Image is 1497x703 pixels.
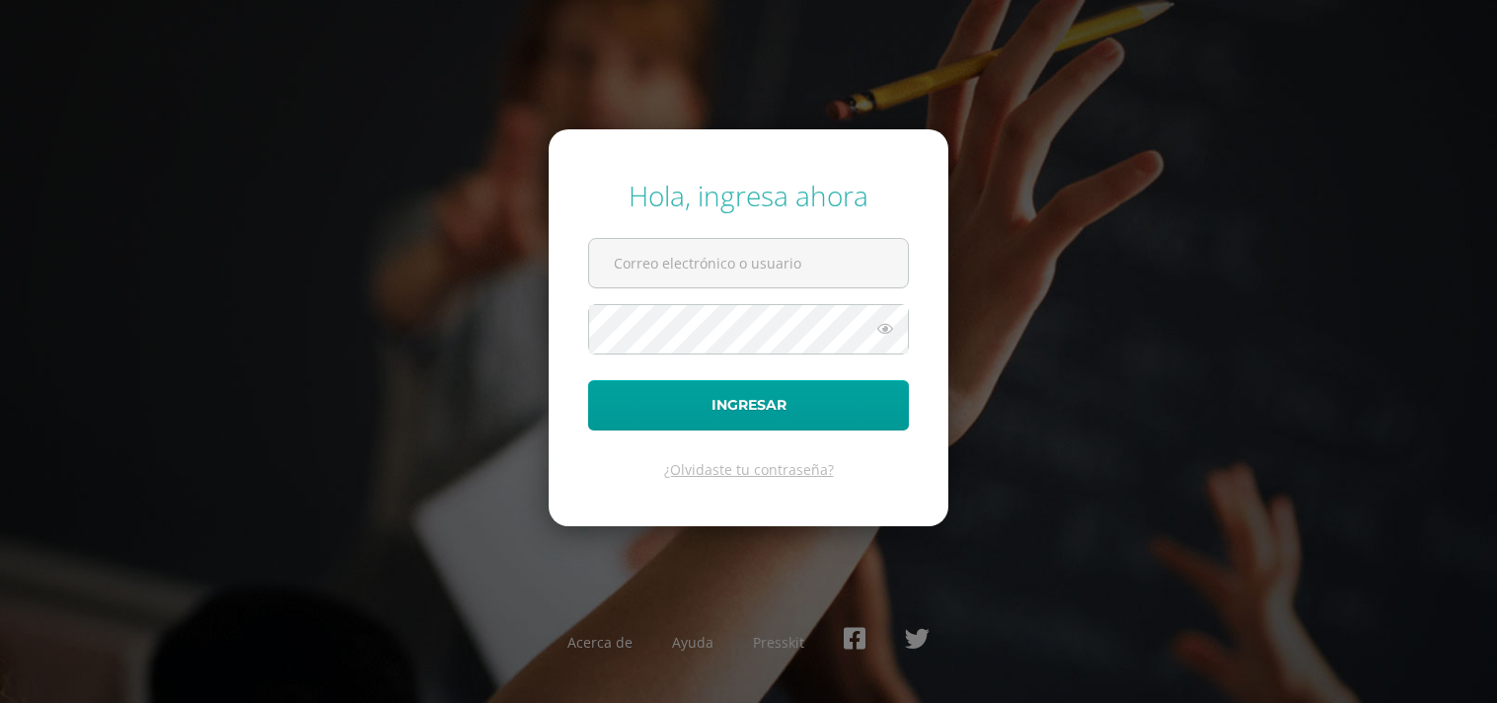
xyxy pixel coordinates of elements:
[664,460,834,479] a: ¿Olvidaste tu contraseña?
[567,633,633,652] a: Acerca de
[753,633,804,652] a: Presskit
[672,633,713,652] a: Ayuda
[589,239,908,287] input: Correo electrónico o usuario
[588,177,909,214] div: Hola, ingresa ahora
[588,380,909,430] button: Ingresar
